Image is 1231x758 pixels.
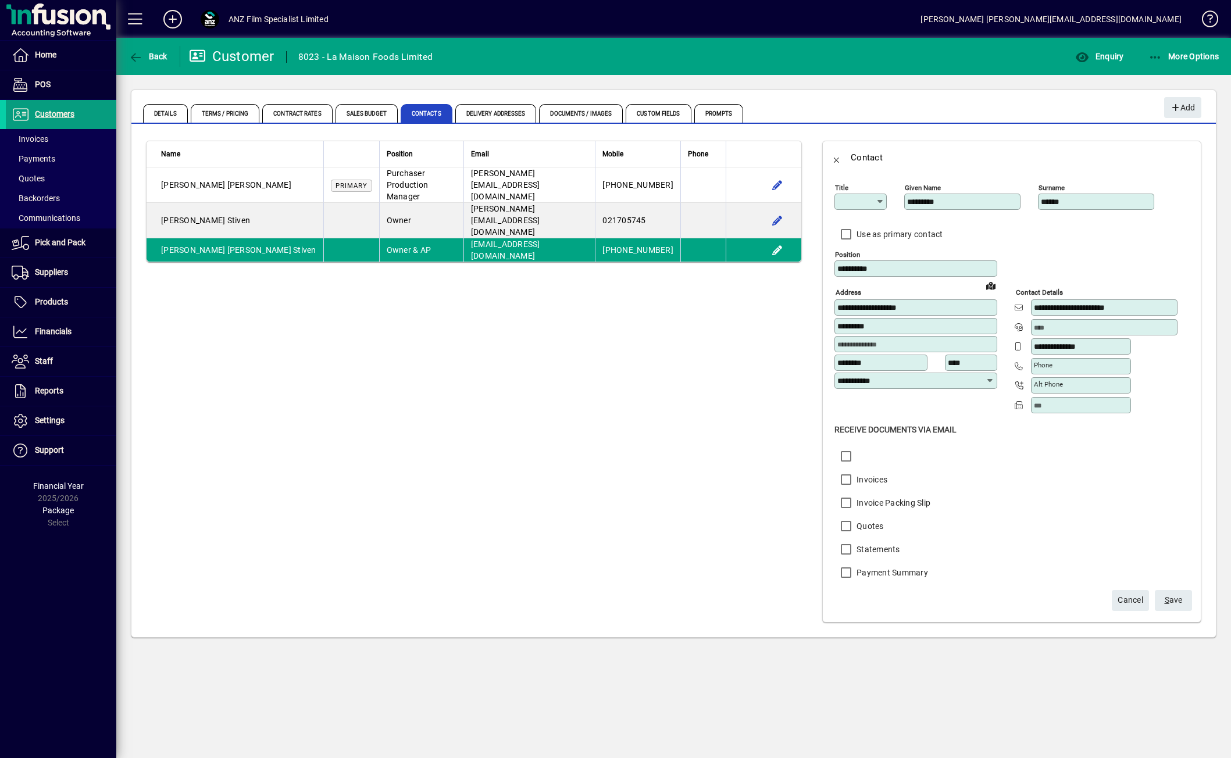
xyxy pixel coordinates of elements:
[143,104,188,123] span: Details
[471,204,540,237] span: [PERSON_NAME][EMAIL_ADDRESS][DOMAIN_NAME]
[688,148,708,160] span: Phone
[35,416,65,425] span: Settings
[379,167,463,203] td: Purchaser Production Manager
[6,169,116,188] a: Quotes
[35,356,53,366] span: Staff
[35,267,68,277] span: Suppliers
[602,148,673,160] div: Mobile
[1072,46,1126,67] button: Enquiry
[455,104,537,123] span: Delivery Addresses
[6,149,116,169] a: Payments
[1165,591,1183,610] span: ave
[854,520,884,532] label: Quotes
[161,216,225,225] span: [PERSON_NAME]
[189,47,274,66] div: Customer
[626,104,691,123] span: Custom Fields
[116,46,180,67] app-page-header-button: Back
[471,148,489,160] span: Email
[12,134,48,144] span: Invoices
[35,327,72,336] span: Financials
[161,245,291,255] span: [PERSON_NAME] [PERSON_NAME]
[6,377,116,406] a: Reports
[33,481,84,491] span: Financial Year
[6,317,116,346] a: Financials
[227,216,251,225] span: Stiven
[6,208,116,228] a: Communications
[191,104,260,123] span: Terms / Pricing
[920,10,1182,28] div: [PERSON_NAME] [PERSON_NAME][EMAIL_ADDRESS][DOMAIN_NAME]
[1148,52,1219,61] span: More Options
[1112,590,1149,611] button: Cancel
[6,129,116,149] a: Invoices
[6,258,116,287] a: Suppliers
[6,436,116,465] a: Support
[35,445,64,455] span: Support
[1118,591,1143,610] span: Cancel
[1034,361,1052,369] mat-label: Phone
[835,251,860,259] mat-label: Position
[1146,46,1222,67] button: More Options
[387,148,413,160] span: Position
[35,50,56,59] span: Home
[694,104,744,123] span: Prompts
[6,41,116,70] a: Home
[1039,184,1065,192] mat-label: Surname
[6,70,116,99] a: POS
[6,347,116,376] a: Staff
[471,239,540,260] span: [EMAIL_ADDRESS][DOMAIN_NAME]
[982,276,1000,295] a: View on map
[6,288,116,317] a: Products
[336,182,367,189] span: Primary
[12,154,55,163] span: Payments
[602,245,673,255] span: [PHONE_NUMBER]
[298,48,433,66] div: 8023 - La Maison Foods Limited
[154,9,191,30] button: Add
[471,169,540,201] span: [PERSON_NAME][EMAIL_ADDRESS][DOMAIN_NAME]
[854,228,943,240] label: Use as primary contact
[854,497,930,509] label: Invoice Packing Slip
[6,228,116,258] a: Pick and Pack
[905,184,941,192] mat-label: Given name
[834,425,957,434] span: Receive Documents Via Email
[854,567,928,578] label: Payment Summary
[602,148,623,160] span: Mobile
[161,180,225,189] span: [PERSON_NAME]
[35,386,63,395] span: Reports
[129,52,167,61] span: Back
[1155,590,1192,611] button: Save
[161,148,180,160] span: Name
[35,238,85,247] span: Pick and Pack
[42,506,74,515] span: Package
[1193,2,1216,40] a: Knowledge Base
[539,104,623,123] span: Documents / Images
[191,9,229,30] button: Profile
[835,184,848,192] mat-label: Title
[1170,98,1195,117] span: Add
[293,245,316,255] span: Stiven
[1164,97,1201,118] button: Add
[1165,595,1169,605] span: S
[1075,52,1123,61] span: Enquiry
[471,148,588,160] div: Email
[12,213,80,223] span: Communications
[401,104,452,123] span: Contacts
[227,180,291,189] span: [PERSON_NAME]
[387,148,456,160] div: Position
[602,216,645,225] span: 021705745
[379,203,463,238] td: Owner
[1034,380,1063,388] mat-label: Alt Phone
[229,10,329,28] div: ANZ Film Specialist Limited
[688,148,719,160] div: Phone
[262,104,332,123] span: Contract Rates
[35,297,68,306] span: Products
[6,188,116,208] a: Backorders
[12,194,60,203] span: Backorders
[35,109,74,119] span: Customers
[823,144,851,171] button: Back
[602,180,673,189] span: [PHONE_NUMBER]
[854,474,887,485] label: Invoices
[35,80,51,89] span: POS
[12,174,45,183] span: Quotes
[854,544,900,555] label: Statements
